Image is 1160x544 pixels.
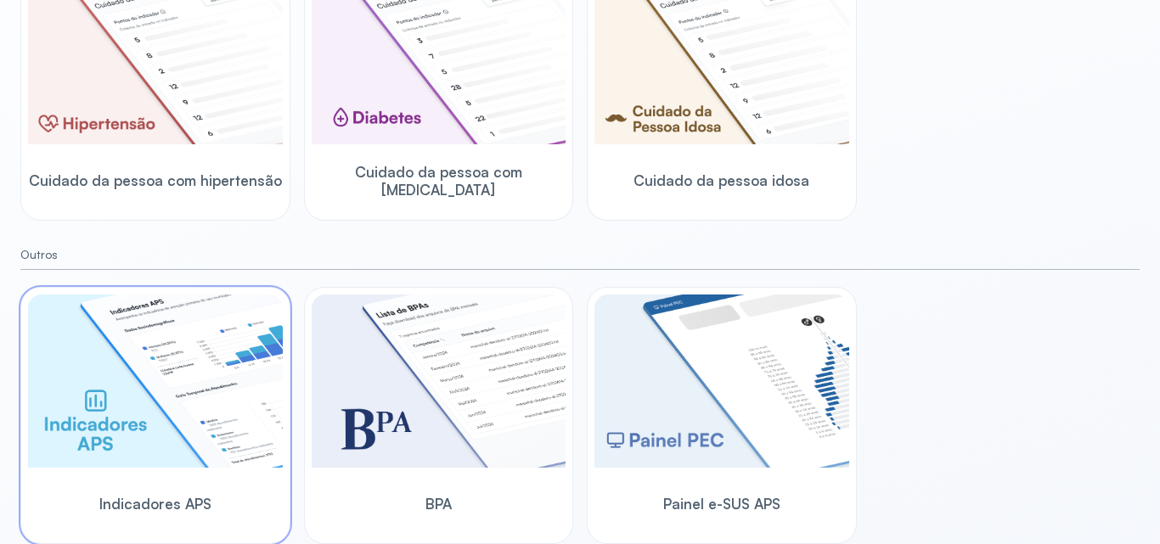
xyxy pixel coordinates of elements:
img: bpa.png [312,294,566,468]
img: pec-panel.png [594,294,849,468]
span: Painel e-SUS APS [663,495,780,513]
img: aps-indicators.png [28,294,283,468]
small: Outros [20,248,1140,262]
span: BPA [425,495,452,513]
span: Cuidado da pessoa com [MEDICAL_DATA] [312,163,566,199]
span: Cuidado da pessoa idosa [633,171,809,189]
span: Indicadores APS [99,495,211,513]
span: Cuidado da pessoa com hipertensão [29,171,282,189]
